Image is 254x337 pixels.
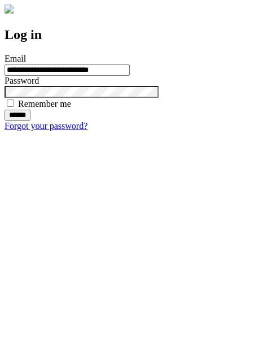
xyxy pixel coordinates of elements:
label: Password [5,76,39,85]
label: Remember me [18,99,71,109]
label: Email [5,54,26,63]
h2: Log in [5,27,249,42]
img: logo-4e3dc11c47720685a147b03b5a06dd966a58ff35d612b21f08c02c0306f2b779.png [5,5,14,14]
a: Forgot your password? [5,121,87,131]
